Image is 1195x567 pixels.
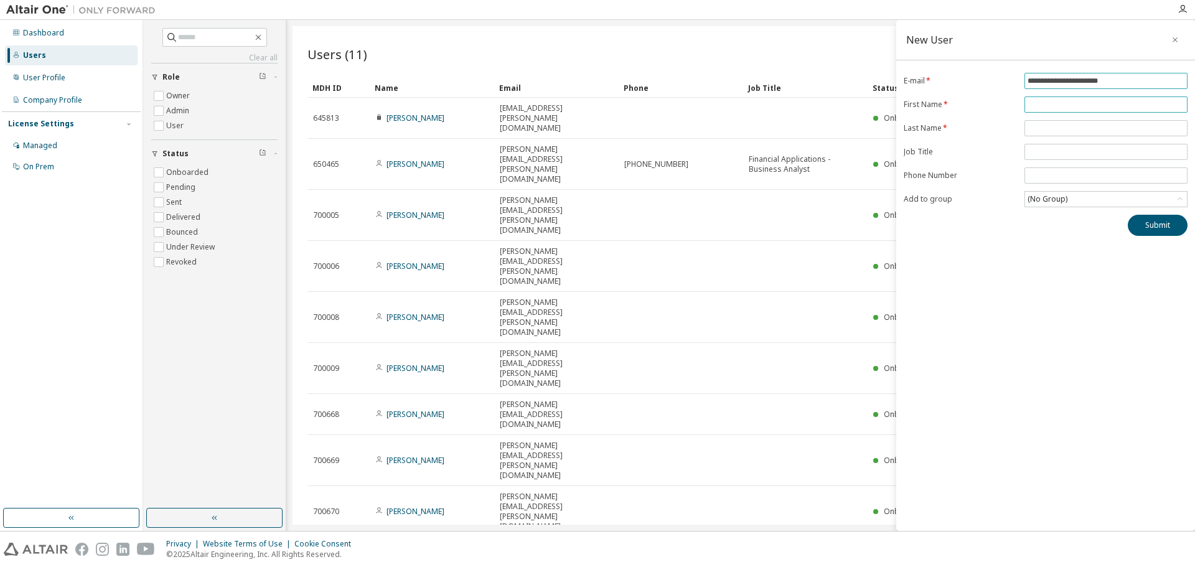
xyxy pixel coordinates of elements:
div: Cookie Consent [294,539,358,549]
label: E-mail [904,76,1017,86]
label: Pending [166,180,198,195]
a: [PERSON_NAME] [387,159,444,169]
span: Onboarded [884,363,926,373]
img: youtube.svg [137,543,155,556]
div: Managed [23,141,57,151]
span: [PERSON_NAME][EMAIL_ADDRESS][PERSON_NAME][DOMAIN_NAME] [500,349,613,388]
span: 700670 [313,507,339,517]
span: [PERSON_NAME][EMAIL_ADDRESS][PERSON_NAME][DOMAIN_NAME] [500,246,613,286]
img: Altair One [6,4,162,16]
a: [PERSON_NAME] [387,455,444,466]
img: instagram.svg [96,543,109,556]
button: Status [151,140,278,167]
span: Onboarded [884,210,926,220]
span: Clear filter [259,149,266,159]
span: Role [162,72,180,82]
div: (No Group) [1026,192,1069,206]
span: Onboarded [884,409,926,419]
img: linkedin.svg [116,543,129,556]
div: Users [23,50,46,60]
a: [PERSON_NAME] [387,506,444,517]
span: 700006 [313,261,339,271]
span: 700005 [313,210,339,220]
label: Bounced [166,225,200,240]
div: Job Title [748,78,863,98]
span: Status [162,149,189,159]
div: New User [906,35,953,45]
div: Dashboard [23,28,64,38]
span: Onboarded [884,312,926,322]
span: [PERSON_NAME][EMAIL_ADDRESS][PERSON_NAME][DOMAIN_NAME] [500,298,613,337]
span: [PHONE_NUMBER] [624,159,688,169]
div: Company Profile [23,95,82,105]
label: Under Review [166,240,217,255]
div: Privacy [166,539,203,549]
img: altair_logo.svg [4,543,68,556]
span: Users (11) [307,45,367,63]
label: First Name [904,100,1017,110]
button: Submit [1128,215,1188,236]
label: Add to group [904,194,1017,204]
p: © 2025 Altair Engineering, Inc. All Rights Reserved. [166,549,358,560]
div: License Settings [8,119,74,129]
label: Revoked [166,255,199,269]
div: Website Terms of Use [203,539,294,549]
span: Onboarded [884,159,926,169]
label: Onboarded [166,165,211,180]
label: Sent [166,195,184,210]
a: [PERSON_NAME] [387,409,444,419]
a: [PERSON_NAME] [387,363,444,373]
button: Role [151,63,278,91]
span: [PERSON_NAME][EMAIL_ADDRESS][PERSON_NAME][DOMAIN_NAME] [500,441,613,480]
span: [PERSON_NAME][EMAIL_ADDRESS][DOMAIN_NAME] [500,400,613,429]
label: Admin [166,103,192,118]
span: [EMAIL_ADDRESS][PERSON_NAME][DOMAIN_NAME] [500,103,613,133]
span: Clear filter [259,72,266,82]
span: Onboarded [884,506,926,517]
div: (No Group) [1025,192,1187,207]
label: Phone Number [904,171,1017,180]
span: 700009 [313,363,339,373]
span: [PERSON_NAME][EMAIL_ADDRESS][PERSON_NAME][DOMAIN_NAME] [500,195,613,235]
span: Financial Applications - Business Analyst [749,154,862,174]
span: [PERSON_NAME][EMAIL_ADDRESS][PERSON_NAME][DOMAIN_NAME] [500,144,613,184]
span: Onboarded [884,261,926,271]
label: User [166,118,186,133]
div: Email [499,78,614,98]
div: Phone [624,78,738,98]
div: Status [873,78,1109,98]
div: On Prem [23,162,54,172]
span: Onboarded [884,455,926,466]
label: Last Name [904,123,1017,133]
div: User Profile [23,73,65,83]
label: Delivered [166,210,203,225]
label: Job Title [904,147,1017,157]
span: 700668 [313,410,339,419]
div: MDH ID [312,78,365,98]
a: Clear all [151,53,278,63]
a: [PERSON_NAME] [387,312,444,322]
span: 700669 [313,456,339,466]
img: facebook.svg [75,543,88,556]
div: Name [375,78,489,98]
span: 645813 [313,113,339,123]
span: 650465 [313,159,339,169]
label: Owner [166,88,192,103]
span: [PERSON_NAME][EMAIL_ADDRESS][PERSON_NAME][DOMAIN_NAME] [500,492,613,532]
a: [PERSON_NAME] [387,261,444,271]
span: Onboarded [884,113,926,123]
a: [PERSON_NAME] [387,210,444,220]
span: 700008 [313,312,339,322]
a: [PERSON_NAME] [387,113,444,123]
